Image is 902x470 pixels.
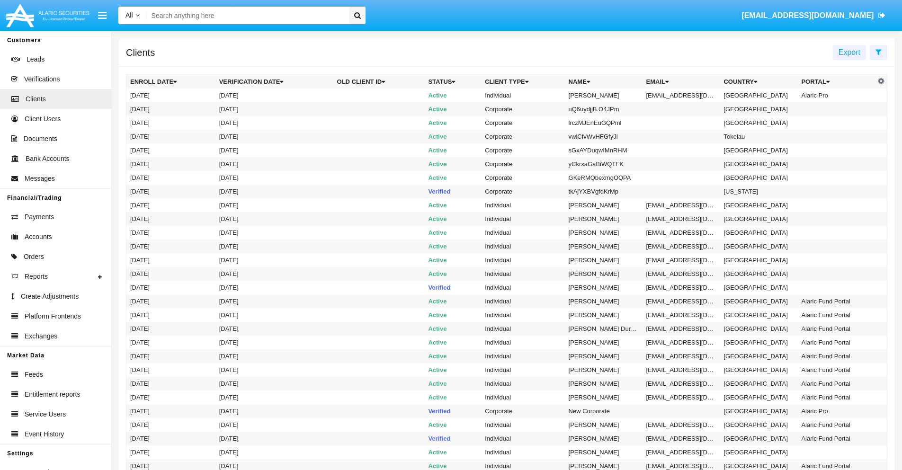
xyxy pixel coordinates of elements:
[797,390,875,404] td: Alaric Fund Portal
[797,404,875,418] td: Alaric Pro
[215,130,333,143] td: [DATE]
[643,89,720,102] td: [EMAIL_ADDRESS][DOMAIN_NAME]
[833,45,866,60] button: Export
[126,89,215,102] td: [DATE]
[424,336,481,349] td: Active
[720,212,797,226] td: [GEOGRAPHIC_DATA]
[643,390,720,404] td: [EMAIL_ADDRESS][DOMAIN_NAME]
[481,198,564,212] td: Individual
[481,363,564,377] td: Individual
[720,418,797,432] td: [GEOGRAPHIC_DATA]
[720,171,797,185] td: [GEOGRAPHIC_DATA]
[720,253,797,267] td: [GEOGRAPHIC_DATA]
[481,212,564,226] td: Individual
[565,226,643,239] td: [PERSON_NAME]
[643,308,720,322] td: [EMAIL_ADDRESS][DOMAIN_NAME]
[126,198,215,212] td: [DATE]
[215,377,333,390] td: [DATE]
[126,418,215,432] td: [DATE]
[720,185,797,198] td: [US_STATE]
[215,336,333,349] td: [DATE]
[424,253,481,267] td: Active
[481,294,564,308] td: Individual
[565,75,643,89] th: Name
[643,432,720,445] td: [EMAIL_ADDRESS][DOMAIN_NAME]
[643,239,720,253] td: [EMAIL_ADDRESS][DOMAIN_NAME]
[643,75,720,89] th: Email
[565,267,643,281] td: [PERSON_NAME]
[481,157,564,171] td: Corporate
[481,418,564,432] td: Individual
[565,157,643,171] td: yCkrxaGaBiWQTFK
[720,432,797,445] td: [GEOGRAPHIC_DATA]
[215,349,333,363] td: [DATE]
[215,157,333,171] td: [DATE]
[797,363,875,377] td: Alaric Fund Portal
[565,390,643,404] td: [PERSON_NAME]
[720,322,797,336] td: [GEOGRAPHIC_DATA]
[424,89,481,102] td: Active
[126,49,155,56] h5: Clients
[720,445,797,459] td: [GEOGRAPHIC_DATA]
[481,116,564,130] td: Corporate
[565,281,643,294] td: [PERSON_NAME]
[126,75,215,89] th: Enroll date
[25,174,55,184] span: Messages
[126,281,215,294] td: [DATE]
[720,143,797,157] td: [GEOGRAPHIC_DATA]
[25,232,52,242] span: Accounts
[424,308,481,322] td: Active
[481,253,564,267] td: Individual
[5,1,91,29] img: Logo image
[565,212,643,226] td: [PERSON_NAME]
[720,363,797,377] td: [GEOGRAPHIC_DATA]
[215,185,333,198] td: [DATE]
[215,253,333,267] td: [DATE]
[720,336,797,349] td: [GEOGRAPHIC_DATA]
[424,294,481,308] td: Active
[25,114,61,124] span: Client Users
[565,116,643,130] td: lrczMJEnEuGQPml
[720,157,797,171] td: [GEOGRAPHIC_DATA]
[565,432,643,445] td: [PERSON_NAME]
[797,308,875,322] td: Alaric Fund Portal
[481,445,564,459] td: Individual
[565,377,643,390] td: [PERSON_NAME]
[720,89,797,102] td: [GEOGRAPHIC_DATA]
[481,102,564,116] td: Corporate
[643,226,720,239] td: [EMAIL_ADDRESS][DOMAIN_NAME]
[24,252,44,262] span: Orders
[215,89,333,102] td: [DATE]
[424,171,481,185] td: Active
[126,212,215,226] td: [DATE]
[215,432,333,445] td: [DATE]
[565,143,643,157] td: sGxAYDuqwIMnRHM
[126,143,215,157] td: [DATE]
[424,102,481,116] td: Active
[25,390,80,399] span: Entitlement reports
[126,185,215,198] td: [DATE]
[424,281,481,294] td: Verified
[565,185,643,198] td: tkAjYXBVgfdKrMp
[481,432,564,445] td: Individual
[797,322,875,336] td: Alaric Fund Portal
[126,130,215,143] td: [DATE]
[481,322,564,336] td: Individual
[424,418,481,432] td: Active
[643,267,720,281] td: [EMAIL_ADDRESS][DOMAIN_NAME]
[643,281,720,294] td: [EMAIL_ADDRESS][DOMAIN_NAME]
[126,253,215,267] td: [DATE]
[126,267,215,281] td: [DATE]
[215,418,333,432] td: [DATE]
[126,171,215,185] td: [DATE]
[126,102,215,116] td: [DATE]
[565,363,643,377] td: [PERSON_NAME]
[126,308,215,322] td: [DATE]
[481,390,564,404] td: Individual
[481,404,564,418] td: Corporate
[720,239,797,253] td: [GEOGRAPHIC_DATA]
[643,212,720,226] td: [EMAIL_ADDRESS][DOMAIN_NAME]
[424,198,481,212] td: Active
[643,445,720,459] td: [EMAIL_ADDRESS][DOMAIN_NAME]
[333,75,425,89] th: Old Client Id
